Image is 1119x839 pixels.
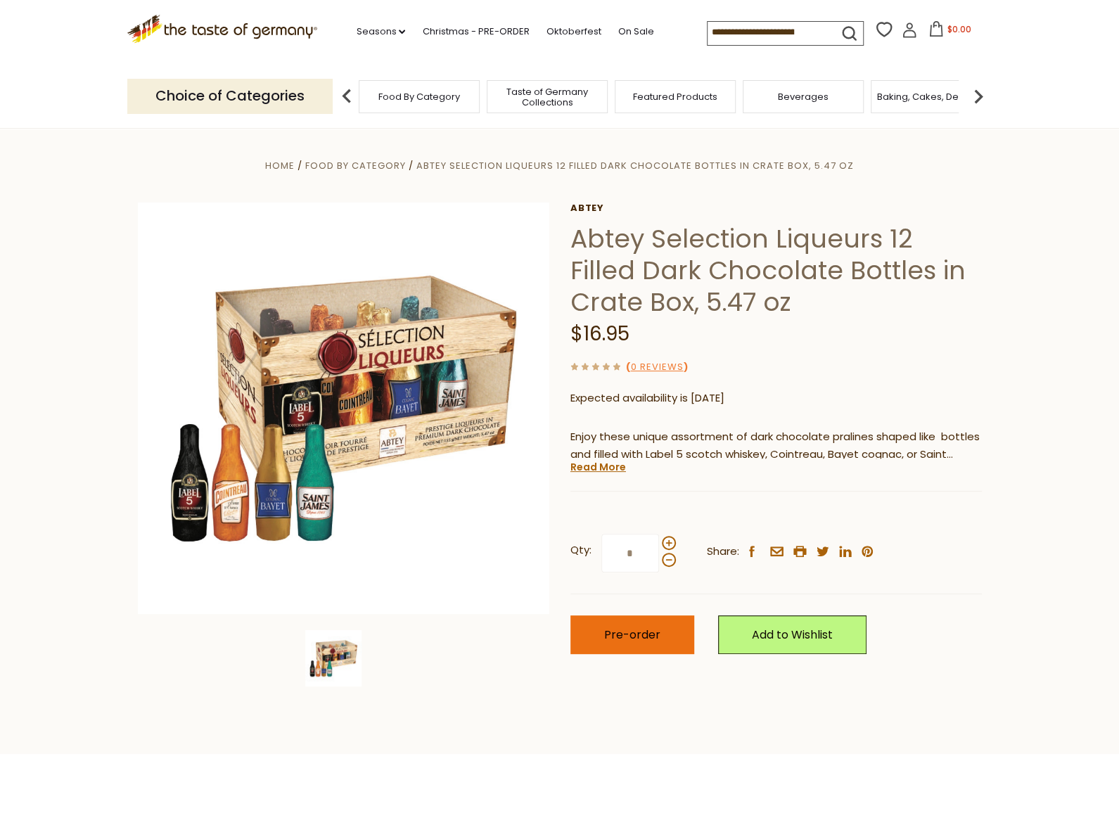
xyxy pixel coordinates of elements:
span: $16.95 [570,320,629,347]
a: 0 Reviews [630,360,683,375]
p: Expected availability is [DATE] [570,390,982,407]
a: Beverages [778,91,829,102]
a: Abtey [570,203,982,214]
h1: Abtey Selection Liqueurs 12 Filled Dark Chocolate Bottles in Crate Box, 5.47 oz [570,223,982,318]
p: Choice of Categories [127,79,333,113]
a: Abtey Selection Liqueurs 12 Filled Dark Chocolate Bottles in Crate Box, 5.47 oz [416,159,854,172]
a: Oktoberfest [546,24,601,39]
a: Christmas - PRE-ORDER [422,24,529,39]
a: On Sale [618,24,653,39]
span: Share: [707,543,739,561]
a: Add to Wishlist [718,615,867,654]
a: Baking, Cakes, Desserts [877,91,986,102]
img: next arrow [964,82,992,110]
strong: Qty: [570,542,592,559]
a: Taste of Germany Collections [491,87,603,108]
a: Home [265,159,295,172]
button: Pre-order [570,615,694,654]
span: Pre-order [604,627,660,643]
img: Abtey Selection Liqueurs in Crate Box [305,630,362,686]
img: Abtey Selection Liqueurs in Crate Box [138,203,549,614]
a: Seasons [356,24,405,39]
span: ( ) [626,360,687,373]
input: Qty: [601,534,659,572]
p: Enjoy these unique assortment of dark chocolate pralines shaped like bottles and filled with Labe... [570,428,982,463]
a: Read More [570,460,626,474]
img: previous arrow [333,82,361,110]
a: Food By Category [305,159,406,172]
button: $0.00 [920,21,980,42]
span: $0.00 [947,23,971,35]
a: Food By Category [378,91,460,102]
a: Featured Products [633,91,717,102]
